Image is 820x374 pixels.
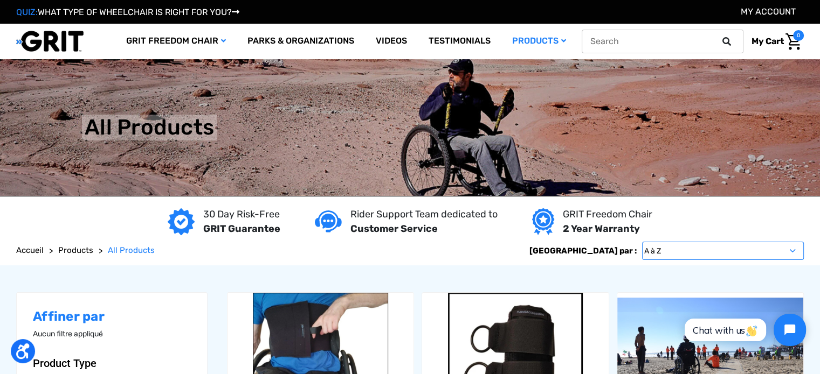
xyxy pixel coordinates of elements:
strong: 2 Year Warranty [563,223,640,235]
a: All Products [108,244,155,257]
p: GRIT Freedom Chair [563,207,652,222]
strong: Customer Service [350,223,438,235]
a: Parks & Organizations [237,24,365,59]
h1: All Products [85,115,214,140]
a: Accueil [16,244,44,257]
img: Customer service [315,210,342,232]
span: All Products [108,245,155,255]
button: Product Type [33,357,191,370]
iframe: Tidio Chat [673,305,815,355]
a: Products [501,24,577,59]
a: GRIT Freedom Chair [115,24,237,59]
span: Product Type [33,357,97,370]
a: QUIZ:WHAT TYPE OF WHEELCHAIR IS RIGHT FOR YOU? [16,7,239,17]
img: Cart [785,33,801,50]
strong: GRIT Guarantee [203,223,280,235]
p: Rider Support Team dedicated to [350,207,498,222]
a: Learn More [577,24,660,59]
img: Year warranty [532,208,554,235]
span: QUIZ: [16,7,38,17]
span: Accueil [16,245,44,255]
p: Aucun filtre appliqué [33,328,191,340]
a: Panier avec 0 article [743,30,804,53]
span: Products [58,245,93,255]
img: GRIT Guarantee [168,208,195,235]
span: 0 [793,30,804,41]
a: Testimonials [418,24,501,59]
p: 30 Day Risk-Free [203,207,280,222]
img: GRIT All-Terrain Wheelchair and Mobility Equipment [16,30,84,52]
a: Compte [741,6,796,17]
span: My Cart [752,36,784,46]
input: Search [582,30,743,53]
a: Products [58,244,93,257]
a: Videos [365,24,418,59]
label: [GEOGRAPHIC_DATA] par : [529,242,637,260]
h2: Affiner par [33,309,191,324]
